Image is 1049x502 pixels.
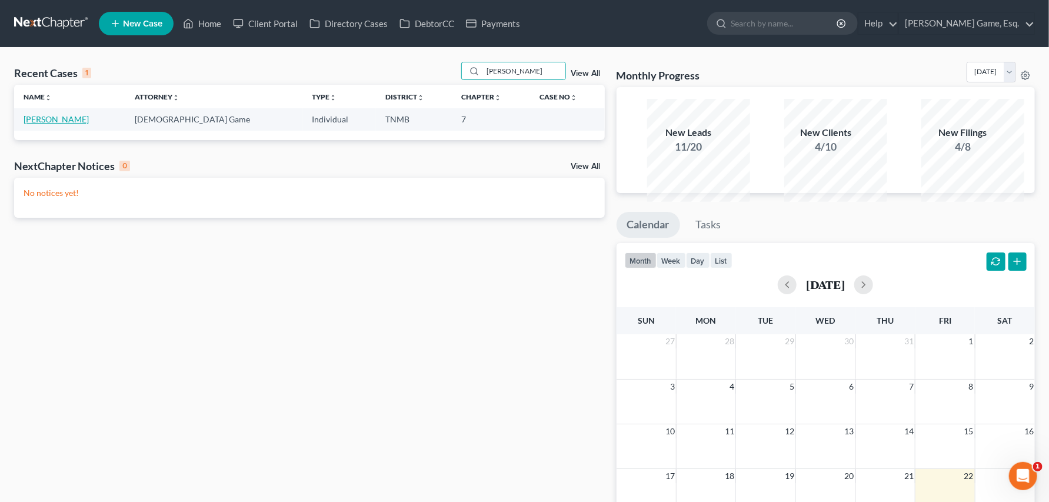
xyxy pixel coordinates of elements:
i: unfold_more [45,94,52,101]
span: 16 [1023,424,1035,438]
span: 15 [963,424,975,438]
div: NextChapter Notices [14,159,130,173]
span: 1 [968,334,975,348]
a: Attorneyunfold_more [135,92,179,101]
iframe: Intercom live chat [1009,462,1037,490]
div: Recent Cases [14,66,91,80]
div: 4/10 [784,139,867,154]
a: Client Portal [227,13,304,34]
a: View All [571,162,600,171]
span: Thu [877,315,894,325]
td: [DEMOGRAPHIC_DATA] Game [125,108,303,130]
a: Calendar [617,212,680,238]
td: Individual [303,108,376,130]
i: unfold_more [417,94,424,101]
td: 7 [452,108,530,130]
span: 17 [664,469,676,483]
span: 9 [1028,380,1035,394]
span: Tue [758,315,774,325]
a: Nameunfold_more [24,92,52,101]
td: TNMB [376,108,452,130]
span: 20 [844,469,855,483]
a: [PERSON_NAME] Game, Esq. [899,13,1034,34]
a: [PERSON_NAME] [24,114,89,124]
a: Tasks [685,212,732,238]
h2: [DATE] [806,278,845,291]
span: 10 [664,424,676,438]
span: 28 [724,334,735,348]
span: 19 [784,469,795,483]
a: Chapterunfold_more [462,92,502,101]
span: 30 [844,334,855,348]
i: unfold_more [570,94,577,101]
span: 22 [963,469,975,483]
span: 5 [788,380,795,394]
div: New Leads [647,126,730,139]
button: list [710,252,732,268]
a: Typeunfold_more [312,92,337,101]
a: Districtunfold_more [385,92,424,101]
span: 14 [903,424,915,438]
span: New Case [123,19,162,28]
div: 11/20 [647,139,730,154]
span: 11 [724,424,735,438]
i: unfold_more [330,94,337,101]
a: Home [177,13,227,34]
h3: Monthly Progress [617,68,700,82]
a: DebtorCC [394,13,460,34]
div: New Filings [921,126,1004,139]
span: 2 [1028,334,1035,348]
span: 18 [724,469,735,483]
span: 7 [908,380,915,394]
span: 12 [784,424,795,438]
div: New Clients [784,126,867,139]
button: month [625,252,657,268]
span: Sat [998,315,1013,325]
a: Payments [460,13,526,34]
span: Wed [816,315,835,325]
span: 31 [903,334,915,348]
span: Mon [696,315,717,325]
span: 6 [848,380,855,394]
a: Directory Cases [304,13,394,34]
span: Fri [939,315,951,325]
i: unfold_more [172,94,179,101]
div: 4/8 [921,139,1004,154]
input: Search by name... [483,62,565,79]
span: Sun [638,315,655,325]
button: week [657,252,686,268]
p: No notices yet! [24,187,595,199]
button: day [686,252,710,268]
a: View All [571,69,600,78]
a: Help [858,13,898,34]
span: 3 [669,380,676,394]
div: 1 [82,68,91,78]
input: Search by name... [731,12,838,34]
span: 27 [664,334,676,348]
span: 8 [968,380,975,394]
div: 0 [119,161,130,171]
a: Case Nounfold_more [540,92,577,101]
i: unfold_more [495,94,502,101]
span: 1 [1033,462,1043,471]
span: 13 [844,424,855,438]
span: 29 [784,334,795,348]
span: 21 [903,469,915,483]
span: 4 [728,380,735,394]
